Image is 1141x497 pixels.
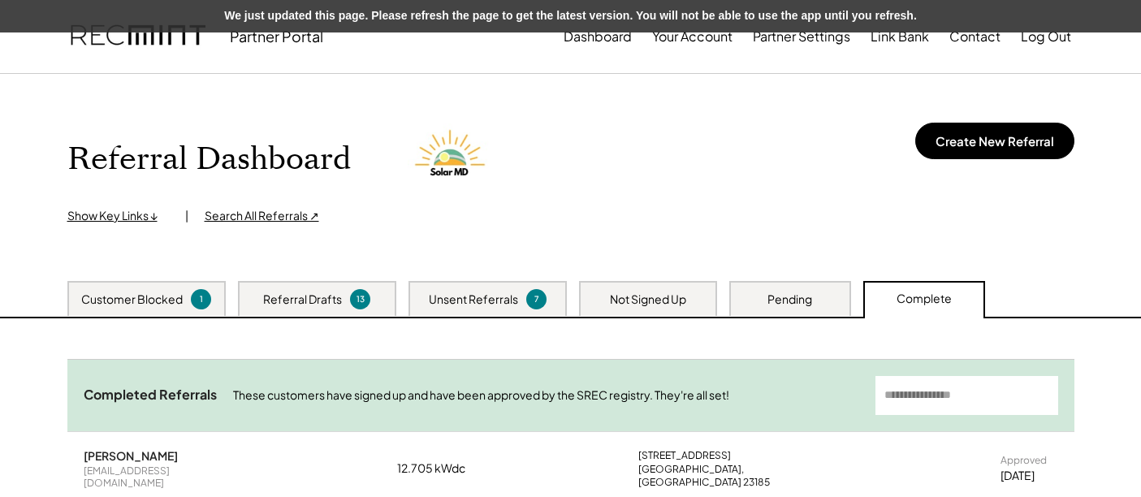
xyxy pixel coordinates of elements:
div: 12.705 kWdc [397,460,478,477]
div: Customer Blocked [81,292,183,308]
button: Log Out [1021,20,1071,53]
div: [PERSON_NAME] [84,448,178,463]
button: Your Account [652,20,733,53]
div: [GEOGRAPHIC_DATA], [GEOGRAPHIC_DATA] 23185 [638,463,841,488]
button: Contact [949,20,1001,53]
h1: Referral Dashboard [67,140,351,179]
div: Partner Portal [230,27,323,45]
div: | [185,208,188,224]
div: [DATE] [1001,468,1035,484]
div: 13 [352,293,368,305]
div: 1 [193,293,209,305]
button: Partner Settings [753,20,850,53]
div: Pending [767,292,812,308]
button: Link Bank [871,20,929,53]
div: [EMAIL_ADDRESS][DOMAIN_NAME] [84,465,238,490]
div: Completed Referrals [84,387,217,404]
div: Complete [897,291,952,307]
div: Not Signed Up [610,292,686,308]
div: Unsent Referrals [429,292,518,308]
button: Create New Referral [915,123,1074,159]
div: Referral Drafts [263,292,342,308]
img: recmint-logotype%403x.png [71,9,205,64]
button: Dashboard [564,20,632,53]
div: These customers have signed up and have been approved by the SREC registry. They're all set! [233,387,859,404]
img: Solar%20MD%20LOgo.png [408,115,497,204]
div: Search All Referrals ↗ [205,208,319,224]
div: Show Key Links ↓ [67,208,169,224]
div: [STREET_ADDRESS] [638,449,731,462]
div: Approved [1001,454,1047,467]
div: 7 [529,293,544,305]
